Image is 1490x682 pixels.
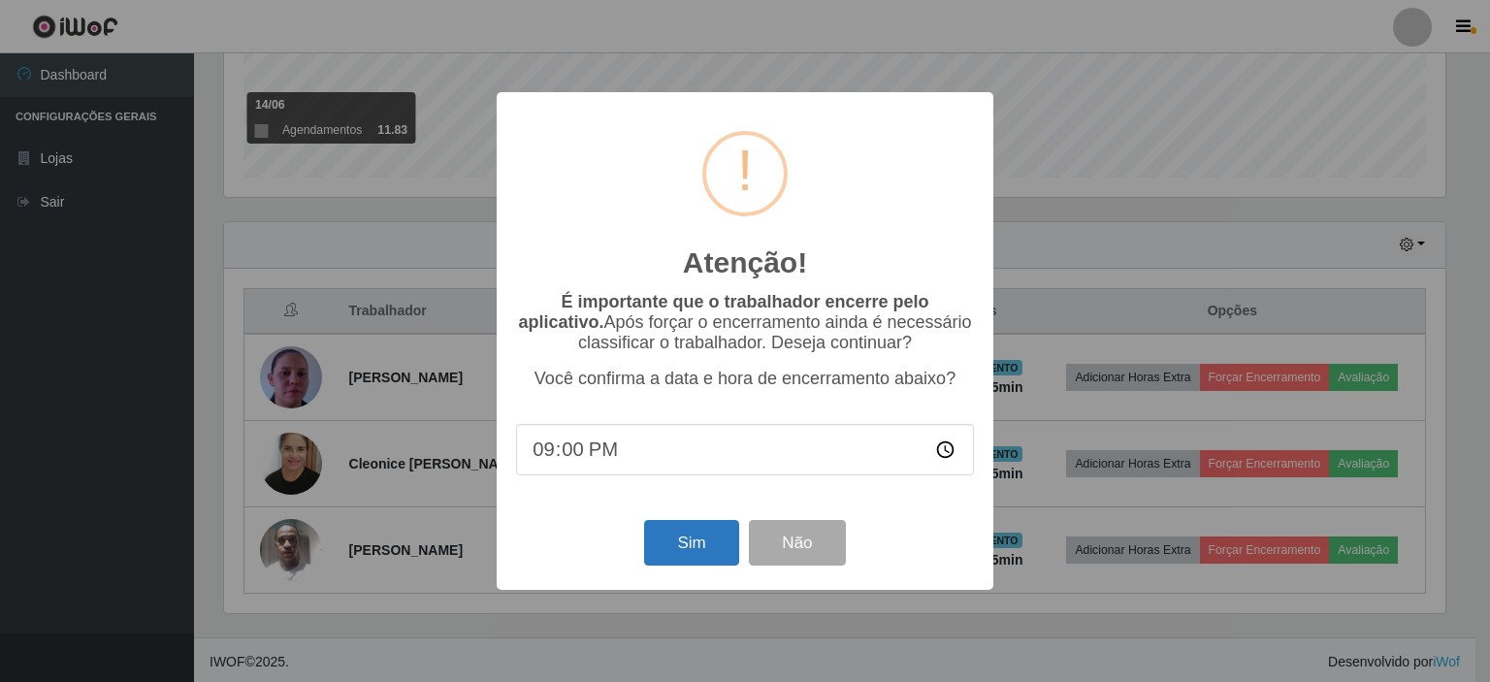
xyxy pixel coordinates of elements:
p: Após forçar o encerramento ainda é necessário classificar o trabalhador. Deseja continuar? [516,292,974,353]
h2: Atenção! [683,245,807,280]
b: É importante que o trabalhador encerre pelo aplicativo. [518,292,928,332]
p: Você confirma a data e hora de encerramento abaixo? [516,369,974,389]
button: Não [749,520,845,566]
button: Sim [644,520,738,566]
